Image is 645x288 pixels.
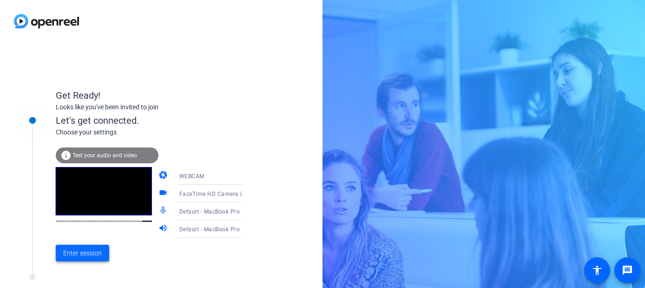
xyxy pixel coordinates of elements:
[158,206,170,217] mat-icon: mic_none
[592,265,603,276] mat-icon: accessibility
[63,248,102,258] span: Enter session
[158,223,170,234] mat-icon: volume_up
[179,190,275,197] span: FaceTime HD Camera (1C1C:B782)
[56,245,109,261] button: Enter session
[56,127,261,137] div: Choose your settings
[60,150,72,161] mat-icon: info
[179,208,299,215] span: Default - MacBook Pro Microphone (Built-in)
[56,114,261,127] div: Let's get connected.
[158,170,170,181] mat-icon: camera
[72,152,137,159] span: Test your audio and video
[622,265,633,276] mat-icon: message
[56,88,242,102] div: Get Ready!
[179,173,204,180] span: WEBCAM
[179,225,291,233] span: Default - MacBook Pro Speakers (Built-in)
[56,102,242,112] div: Looks like you've been invited to join
[158,188,170,199] mat-icon: videocam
